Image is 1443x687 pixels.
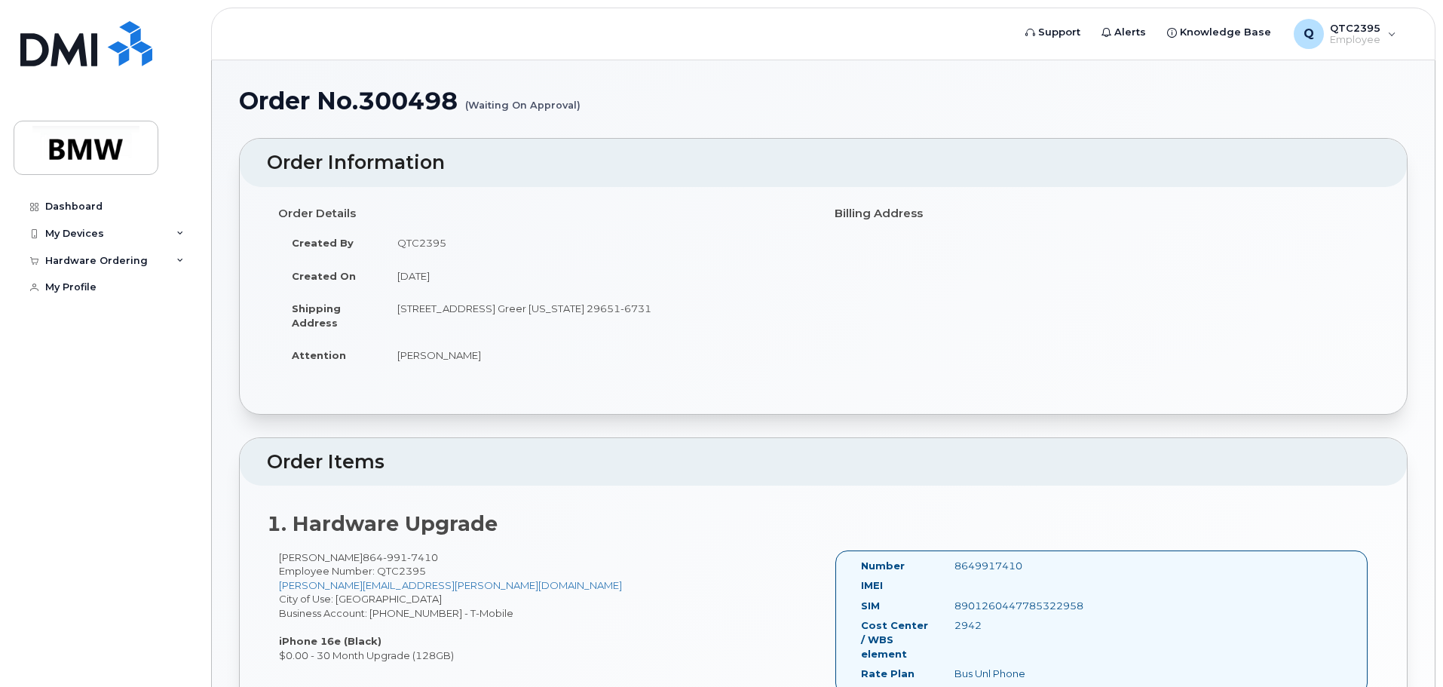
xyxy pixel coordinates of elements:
[943,667,1074,681] div: Bus Unl Phone
[292,302,341,329] strong: Shipping Address
[384,259,812,293] td: [DATE]
[279,565,426,577] span: Employee Number: QTC2395
[943,559,1074,573] div: 8649917410
[861,559,905,573] label: Number
[279,635,381,647] strong: iPhone 16e (Black)
[861,578,883,593] label: IMEI
[835,207,1368,220] h4: Billing Address
[384,292,812,339] td: [STREET_ADDRESS] Greer [US_STATE] 29651-6731
[407,551,438,563] span: 7410
[267,511,498,536] strong: 1. Hardware Upgrade
[384,226,812,259] td: QTC2395
[267,152,1380,173] h2: Order Information
[239,87,1408,114] h1: Order No.300498
[861,618,932,661] label: Cost Center / WBS element
[292,349,346,361] strong: Attention
[292,270,356,282] strong: Created On
[384,339,812,372] td: [PERSON_NAME]
[861,599,880,613] label: SIM
[943,618,1074,633] div: 2942
[383,551,407,563] span: 991
[861,667,915,681] label: Rate Plan
[267,551,823,663] div: [PERSON_NAME] City of Use: [GEOGRAPHIC_DATA] Business Account: [PHONE_NUMBER] - T-Mobile $0.00 - ...
[279,579,622,591] a: [PERSON_NAME][EMAIL_ADDRESS][PERSON_NAME][DOMAIN_NAME]
[943,599,1074,613] div: 8901260447785322958
[363,551,438,563] span: 864
[278,207,812,220] h4: Order Details
[267,452,1380,473] h2: Order Items
[292,237,354,249] strong: Created By
[465,87,581,111] small: (Waiting On Approval)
